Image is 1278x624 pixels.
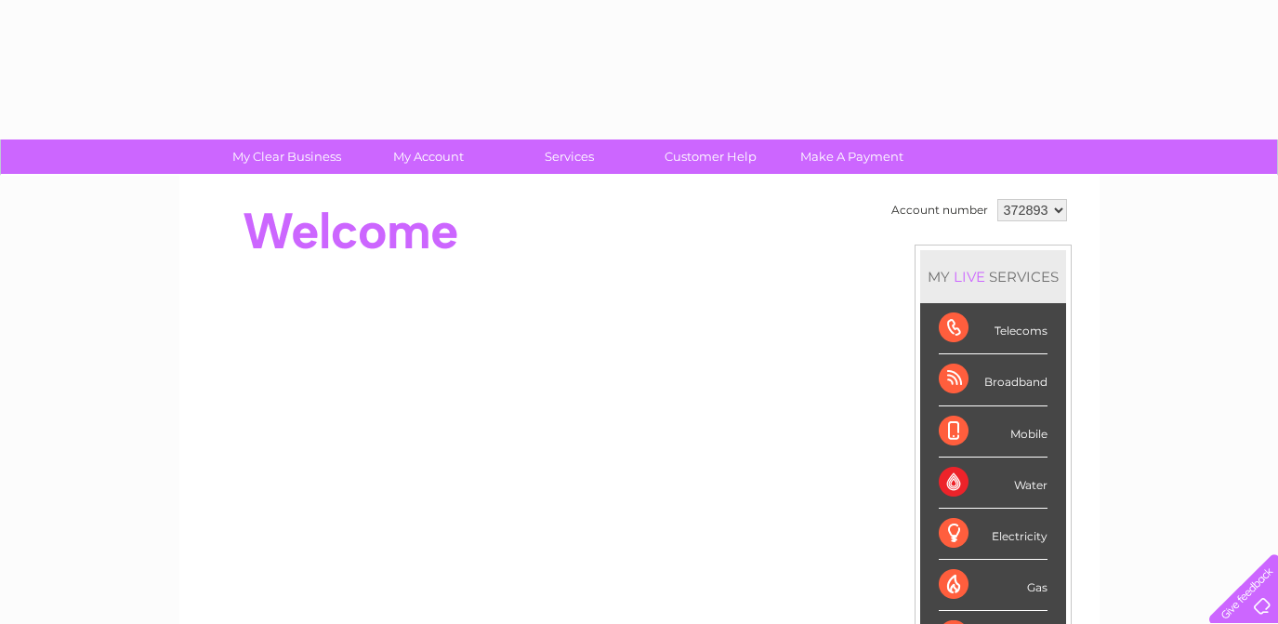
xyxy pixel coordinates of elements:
[493,139,646,174] a: Services
[950,268,989,285] div: LIVE
[939,354,1047,405] div: Broadband
[351,139,505,174] a: My Account
[939,560,1047,611] div: Gas
[634,139,787,174] a: Customer Help
[887,194,993,226] td: Account number
[939,458,1047,509] div: Water
[210,139,363,174] a: My Clear Business
[939,303,1047,354] div: Telecoms
[775,139,929,174] a: Make A Payment
[920,250,1066,303] div: MY SERVICES
[939,509,1047,560] div: Electricity
[939,406,1047,458] div: Mobile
